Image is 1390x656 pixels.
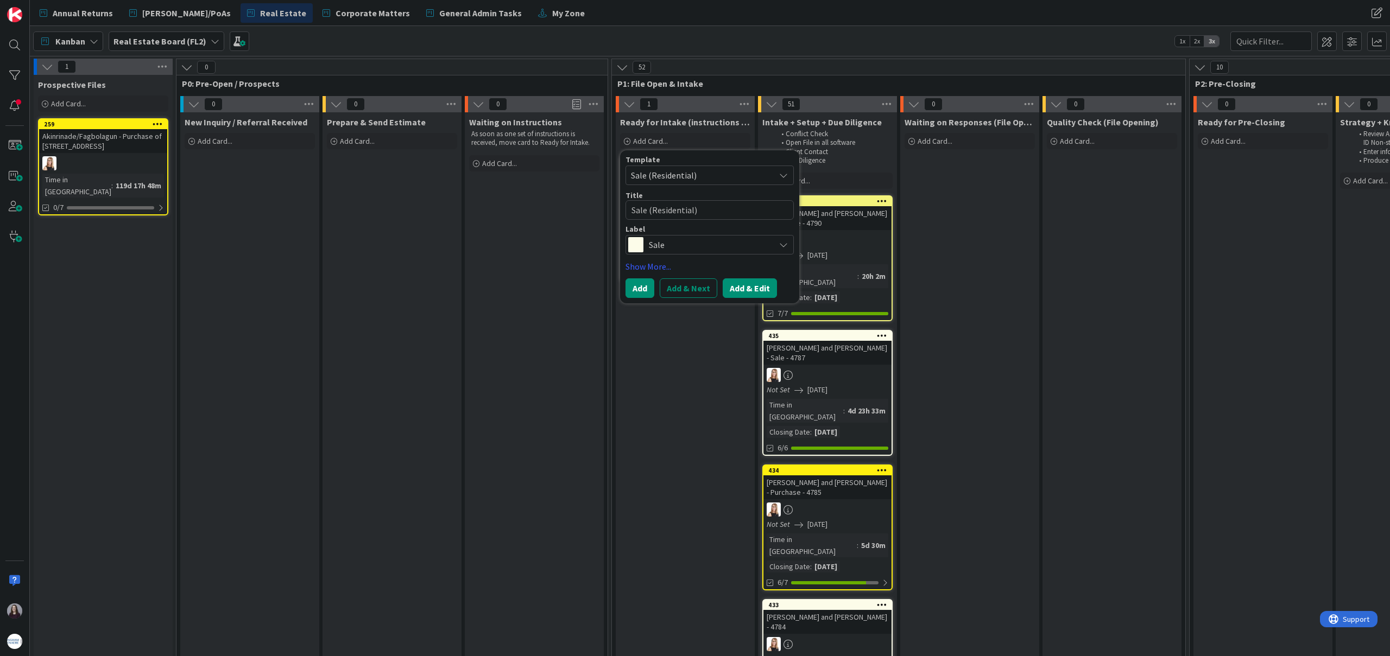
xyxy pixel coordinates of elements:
img: DB [767,637,781,651]
div: [DATE] [812,426,840,438]
span: Template [625,156,660,163]
div: 433[PERSON_NAME] and [PERSON_NAME] - 4784 [763,600,892,634]
span: Sale (Residential) [631,168,767,182]
span: 0 [204,98,223,111]
i: Not Set [767,385,790,394]
div: Closing Date [767,426,810,438]
span: 0 [1217,98,1236,111]
a: Show More... [625,260,794,273]
span: : [111,180,113,192]
span: New Inquiry / Referral Received [185,117,307,128]
span: 0 [346,98,365,111]
div: 434 [763,466,892,475]
li: Due Diligence [775,156,891,165]
img: Visit kanbanzone.com [7,7,22,22]
li: Client Contact [775,148,891,156]
img: DB [42,156,56,170]
div: 434 [768,467,892,474]
span: 52 [633,61,651,74]
span: 0 [1066,98,1085,111]
span: 0 [489,98,507,111]
span: 0 [924,98,943,111]
div: 434[PERSON_NAME] and [PERSON_NAME] - Purchase - 4785 [763,466,892,499]
span: Add Card... [1353,176,1388,186]
img: DB [767,368,781,382]
img: BC [7,603,22,619]
span: Prepare & Send Estimate [327,117,426,128]
a: Real Estate [241,3,313,23]
span: : [857,270,859,282]
span: Real Estate [260,7,306,20]
div: 119d 17h 48m [113,180,164,192]
span: 7/7 [778,308,788,319]
div: Time in [GEOGRAPHIC_DATA] [767,533,857,557]
span: [DATE] [807,250,827,261]
div: DB [39,156,167,170]
span: My Zone [552,7,585,20]
span: Waiting on Responses (File Opening) [905,117,1035,128]
div: 435 [763,331,892,341]
div: 435 [768,332,892,340]
div: 437[PERSON_NAME] and [PERSON_NAME] - Purchase - 4790 [763,196,892,230]
div: 4d 23h 33m [845,405,888,417]
div: DB [763,233,892,247]
span: Ready for Pre-Closing [1198,117,1285,128]
span: 6/7 [778,577,788,588]
span: 1x [1175,36,1190,47]
span: Annual Returns [53,7,113,20]
button: Add & Edit [723,278,777,298]
span: 3x [1204,36,1219,47]
span: : [810,561,812,572]
span: : [857,539,858,551]
span: Add Card... [51,99,86,109]
div: 437 [763,196,892,206]
a: [PERSON_NAME]/PoAs [123,3,237,23]
span: Add Card... [482,158,517,168]
img: avatar [7,634,22,649]
span: Add Card... [918,136,952,146]
a: Annual Returns [33,3,119,23]
a: Corporate Matters [316,3,416,23]
div: DB [763,637,892,651]
div: [PERSON_NAME] and [PERSON_NAME] - Sale - 4787 [763,341,892,365]
div: 437 [768,198,892,205]
span: [DATE] [807,384,827,396]
div: Time in [GEOGRAPHIC_DATA] [767,399,843,423]
span: 0/7 [53,202,64,213]
span: Add Card... [340,136,375,146]
a: General Admin Tasks [420,3,528,23]
span: Add Card... [1060,136,1095,146]
span: Sale [649,237,769,252]
span: Kanban [55,35,85,48]
div: DB [763,368,892,382]
span: Quality Check (File Opening) [1047,117,1159,128]
span: 51 [782,98,800,111]
span: 0 [197,61,216,74]
img: DB [767,502,781,517]
span: 2x [1190,36,1204,47]
button: Add & Next [660,278,717,298]
span: : [810,426,812,438]
span: : [810,291,812,303]
div: 433 [768,601,892,609]
textarea: Sale (Residential) [625,200,794,220]
li: Open File in all software [775,138,891,147]
span: [PERSON_NAME]/PoAs [142,7,231,20]
span: 10 [1210,61,1229,74]
div: [DATE] [812,291,840,303]
input: Quick Filter... [1230,31,1312,51]
span: Corporate Matters [336,7,410,20]
li: Conflict Check [775,130,891,138]
span: P1: File Open & Intake [617,78,1172,89]
div: [PERSON_NAME] and [PERSON_NAME] - Purchase - 4790 [763,206,892,230]
div: Time in [GEOGRAPHIC_DATA] [42,174,111,198]
i: Not Set [767,519,790,529]
span: Label [625,225,645,233]
div: [PERSON_NAME] and [PERSON_NAME] - 4784 [763,610,892,634]
span: Add Card... [1211,136,1246,146]
span: 0 [1360,98,1378,111]
div: 259Akinrinade/Fagbolagun - Purchase of [STREET_ADDRESS] [39,119,167,153]
div: 435[PERSON_NAME] and [PERSON_NAME] - Sale - 4787 [763,331,892,365]
div: 433 [763,600,892,610]
div: Closing Date [767,561,810,572]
